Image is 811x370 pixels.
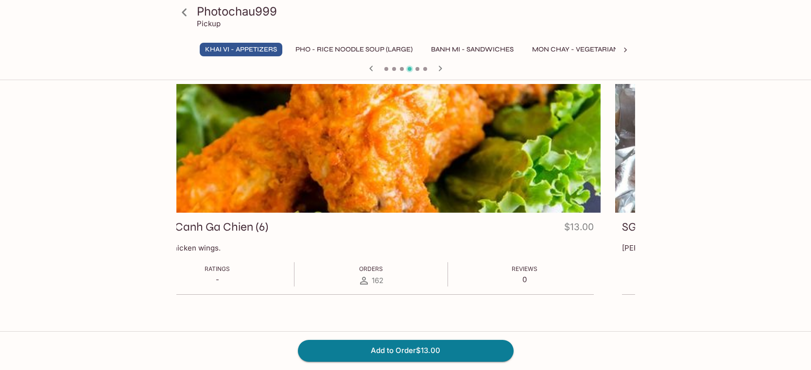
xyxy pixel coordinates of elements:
[512,275,537,284] p: 0
[200,43,282,56] button: Khai Vi - Appetizers
[372,276,383,285] span: 162
[426,43,519,56] button: Banh Mi - Sandwiches
[527,43,656,56] button: Mon Chay - Vegetarian Entrees
[197,19,221,28] p: Pickup
[205,265,230,272] span: Ratings
[149,219,268,235] h3: SG4. Canh Ga Chien (6)
[197,4,631,19] h3: Photochau999
[142,84,601,213] div: SG4. Canh Ga Chien (6)
[564,219,594,238] h4: $13.00
[205,275,230,284] p: -
[149,243,594,252] p: Fried chicken wings.
[298,340,514,361] button: Add to Order$13.00
[512,265,537,272] span: Reviews
[359,265,383,272] span: Orders
[290,43,418,56] button: Pho - Rice Noodle Soup (Large)
[622,219,762,235] h3: SG6. [PERSON_NAME] (10)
